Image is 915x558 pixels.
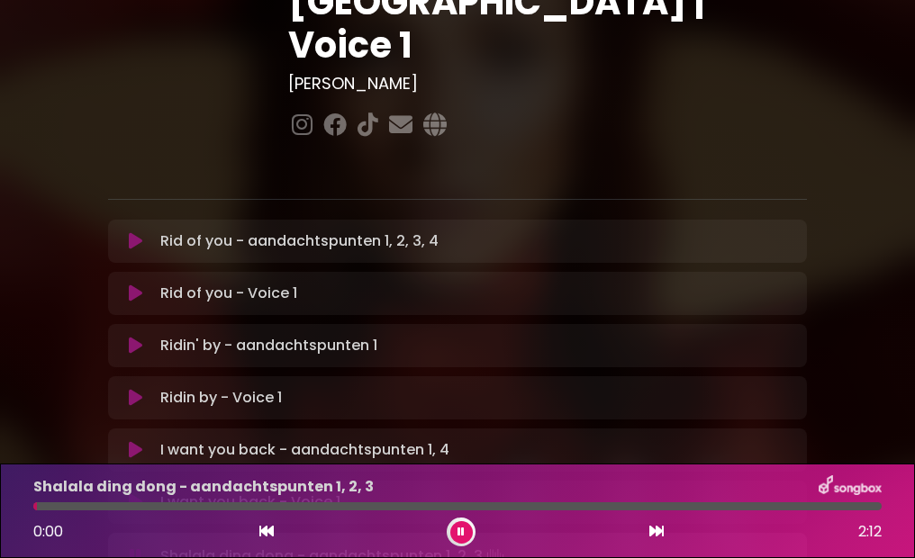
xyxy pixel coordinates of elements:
span: 0:00 [33,521,63,542]
p: Ridin' by - aandachtspunten 1 [160,335,377,356]
p: Rid of you - Voice 1 [160,283,297,304]
p: Rid of you - aandachtspunten 1, 2, 3, 4 [160,230,439,252]
span: 2:12 [858,521,882,543]
img: songbox-logo-white.png [819,475,882,499]
p: Ridin by - Voice 1 [160,387,282,409]
h3: [PERSON_NAME] [288,74,807,94]
p: Shalala ding dong - aandachtspunten 1, 2, 3 [33,476,374,498]
p: I want you back - aandachtspunten 1, 4 [160,439,449,461]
